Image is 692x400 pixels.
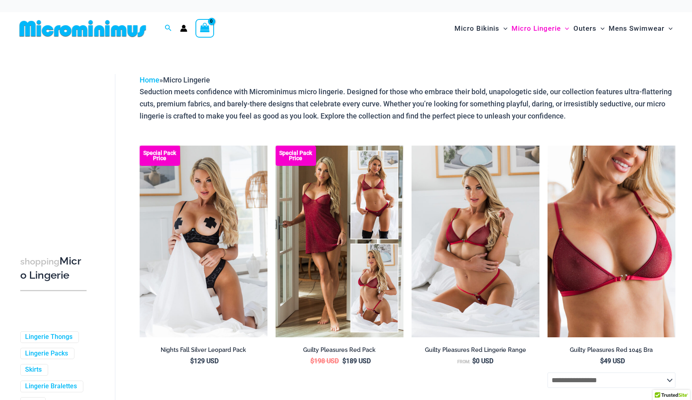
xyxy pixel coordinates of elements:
[190,357,194,365] span: $
[20,256,59,267] span: shopping
[412,346,539,357] a: Guilty Pleasures Red Lingerie Range
[276,150,316,161] b: Special Pack Price
[163,76,210,84] span: Micro Lingerie
[20,68,93,229] iframe: TrustedSite Certified
[310,357,339,365] bdi: 198 USD
[140,76,159,84] a: Home
[140,76,210,84] span: »
[16,19,149,38] img: MM SHOP LOGO FLAT
[140,146,267,337] img: Nights Fall Silver Leopard 1036 Bra 6046 Thong 09v2
[600,357,625,365] bdi: 49 USD
[140,346,267,354] h2: Nights Fall Silver Leopard Pack
[180,25,187,32] a: Account icon link
[451,15,676,42] nav: Site Navigation
[509,16,571,41] a: Micro LingerieMenu ToggleMenu Toggle
[412,346,539,354] h2: Guilty Pleasures Red Lingerie Range
[25,349,68,358] a: Lingerie Packs
[561,18,569,39] span: Menu Toggle
[548,346,675,357] a: Guilty Pleasures Red 1045 Bra
[573,18,596,39] span: Outers
[25,366,42,374] a: Skirts
[140,150,180,161] b: Special Pack Price
[342,357,346,365] span: $
[195,19,214,38] a: View Shopping Cart, empty
[20,254,87,282] h3: Micro Lingerie
[472,357,476,365] span: $
[548,146,675,337] a: Guilty Pleasures Red 1045 Bra 01Guilty Pleasures Red 1045 Bra 02Guilty Pleasures Red 1045 Bra 02
[454,18,499,39] span: Micro Bikinis
[276,346,403,354] h2: Guilty Pleasures Red Pack
[276,346,403,357] a: Guilty Pleasures Red Pack
[140,346,267,357] a: Nights Fall Silver Leopard Pack
[276,146,403,337] a: Guilty Pleasures Red Collection Pack F Guilty Pleasures Red Collection Pack BGuilty Pleasures Red...
[664,18,673,39] span: Menu Toggle
[607,16,675,41] a: Mens SwimwearMenu ToggleMenu Toggle
[452,16,509,41] a: Micro BikinisMenu ToggleMenu Toggle
[25,382,77,391] a: Lingerie Bralettes
[25,333,72,341] a: Lingerie Thongs
[600,357,604,365] span: $
[571,16,607,41] a: OutersMenu ToggleMenu Toggle
[609,18,664,39] span: Mens Swimwear
[412,146,539,337] img: Guilty Pleasures Red 1045 Bra 689 Micro 05
[548,146,675,337] img: Guilty Pleasures Red 1045 Bra 01
[512,18,561,39] span: Micro Lingerie
[140,86,676,122] p: Seduction meets confidence with Microminimus micro lingerie. Designed for those who embrace their...
[457,359,470,364] span: From:
[190,357,219,365] bdi: 129 USD
[412,146,539,337] a: Guilty Pleasures Red 1045 Bra 689 Micro 05Guilty Pleasures Red 1045 Bra 689 Micro 06Guilty Pleasu...
[548,346,675,354] h2: Guilty Pleasures Red 1045 Bra
[596,18,605,39] span: Menu Toggle
[165,23,172,34] a: Search icon link
[140,146,267,337] a: Nights Fall Silver Leopard 1036 Bra 6046 Thong 09v2 Nights Fall Silver Leopard 1036 Bra 6046 Thon...
[310,357,314,365] span: $
[342,357,371,365] bdi: 189 USD
[472,357,493,365] bdi: 0 USD
[276,146,403,337] img: Guilty Pleasures Red Collection Pack F
[499,18,507,39] span: Menu Toggle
